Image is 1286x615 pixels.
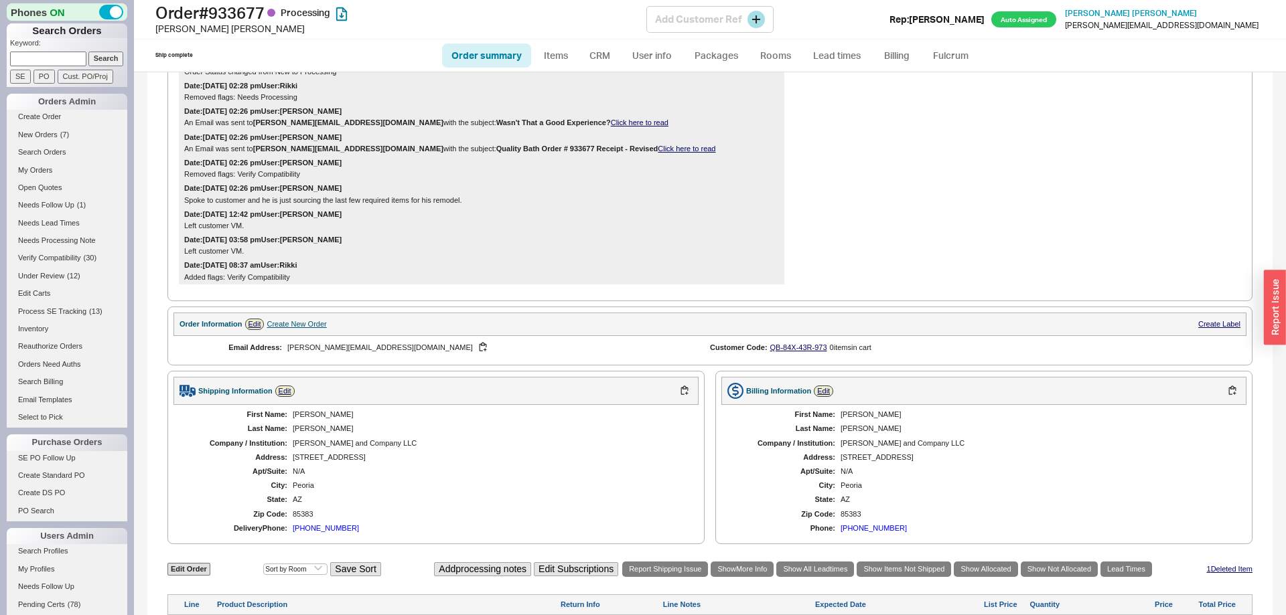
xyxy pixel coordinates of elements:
div: Add Customer Ref [646,6,774,33]
span: Needs Follow Up [18,582,74,590]
a: SE PO Follow Up [7,451,127,465]
p: Keyword: [10,38,127,52]
a: Create DS PO [7,486,127,500]
div: Rep: [PERSON_NAME] [889,13,985,26]
div: Phone: [735,524,835,533]
div: Line [184,600,214,609]
div: Shipping Information [198,387,273,396]
div: Price [1072,600,1173,609]
div: Email Address: [195,343,282,352]
div: Left customer VM. [184,247,779,256]
div: Delivery Phone: [187,524,287,533]
div: N/A [841,467,1233,476]
div: Address: [735,453,835,462]
div: Phones [7,3,127,21]
div: Users Admin [7,528,127,544]
a: Create Standard PO [7,468,127,482]
input: PO [33,70,55,84]
span: ( 1 ) [77,201,86,209]
div: City: [187,481,287,490]
div: Return Info [561,600,660,609]
b: Wasn't That a Good Experience? [496,118,611,126]
div: [STREET_ADDRESS] [841,453,1233,462]
div: Date: [DATE] 08:37 am User: Rikki [184,261,297,270]
div: An Email was sent to with the subject: [184,145,779,153]
div: Create New Order [267,320,326,329]
input: Cust. PO/Proj [58,70,113,84]
a: Edit [275,385,295,397]
a: QB-84X-43R-973 [770,343,827,351]
div: Purchase Orders [7,434,127,450]
div: [PERSON_NAME] [841,424,1233,433]
div: Address: [187,453,287,462]
a: [PERSON_NAME] [PERSON_NAME] [1065,9,1197,18]
a: Search Orders [7,145,127,159]
div: Orders Admin [7,94,127,110]
a: Show All Leadtimes [776,561,854,577]
a: Click here to read [658,145,715,153]
div: N/A [293,467,685,476]
div: Date: [DATE] 02:26 pm User: [PERSON_NAME] [184,184,342,193]
a: User info [622,43,682,68]
div: Added flags: Verify Compatibility [184,273,779,282]
a: Create Order [7,110,127,124]
div: Zip Code: [187,510,287,519]
a: My Orders [7,163,127,177]
b: [PERSON_NAME][EMAIL_ADDRESS][DOMAIN_NAME] [253,118,443,126]
span: Needs Follow Up [18,201,74,209]
div: Date: [DATE] 02:26 pm User: [PERSON_NAME] [184,107,342,116]
span: Processing [281,7,330,18]
div: Last Name: [187,424,287,433]
b: Quality Bath Order # 933677 Receipt - Revised [496,145,658,153]
div: [STREET_ADDRESS] [293,453,685,462]
div: AZ [841,495,1233,504]
span: ( 7 ) [60,130,69,139]
a: Click here to read [611,118,668,126]
a: My Profiles [7,562,127,576]
div: Expected Date [815,600,940,609]
a: Search Billing [7,375,127,389]
div: City: [735,481,835,490]
button: ShowMore Info [711,561,774,577]
div: [PERSON_NAME] [841,410,1233,419]
a: Orders Need Auths [7,357,127,371]
a: 1Deleted Item [1207,565,1253,574]
div: Left customer VM. [184,222,779,230]
a: Report Shipping Issue [622,561,708,577]
a: Show Not Allocated [1021,561,1098,577]
span: ( 13 ) [89,307,102,315]
div: First Name: [187,410,287,419]
button: Addprocessing notes [434,562,531,576]
a: Needs Follow Up(1) [7,198,127,212]
a: Lead Times [1100,561,1152,577]
div: AZ [293,495,685,504]
div: Total Price [1175,600,1236,609]
div: [PHONE_NUMBER] [293,524,359,533]
a: Verify Compatibility(30) [7,251,127,265]
div: 85383 [841,510,1233,519]
div: Removed flags: Verify Compatibility [184,170,779,179]
div: [PERSON_NAME] [PERSON_NAME] [155,22,646,35]
a: Fulcrum [923,43,978,68]
div: [PERSON_NAME][EMAIL_ADDRESS][DOMAIN_NAME] [1065,21,1259,30]
h1: Order # 933677 [155,3,646,22]
div: Date: [DATE] 02:28 pm User: Rikki [184,82,297,90]
a: Reauthorize Orders [7,339,127,353]
h1: Search Orders [7,23,127,38]
a: Order summary [442,43,531,68]
a: Inventory [7,322,127,336]
a: Edit Order [167,563,210,576]
a: Edit [245,319,265,330]
div: Spoke to customer and he is just sourcing the last few required items for his remodel. [184,196,779,205]
a: Show Items Not Shipped [857,561,951,577]
div: An Email was sent to with the subject: [184,118,779,127]
div: Date: [DATE] 12:42 pm User: [PERSON_NAME] [184,210,342,219]
span: ( 12 ) [67,272,80,280]
a: Needs Lead Times [7,216,127,230]
a: Lead times [803,43,871,68]
a: Rooms [750,43,800,68]
div: Quantity [1029,600,1060,609]
div: Apt/Suite: [187,467,287,476]
a: New Orders(7) [7,128,127,142]
div: List Price [942,600,1017,609]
